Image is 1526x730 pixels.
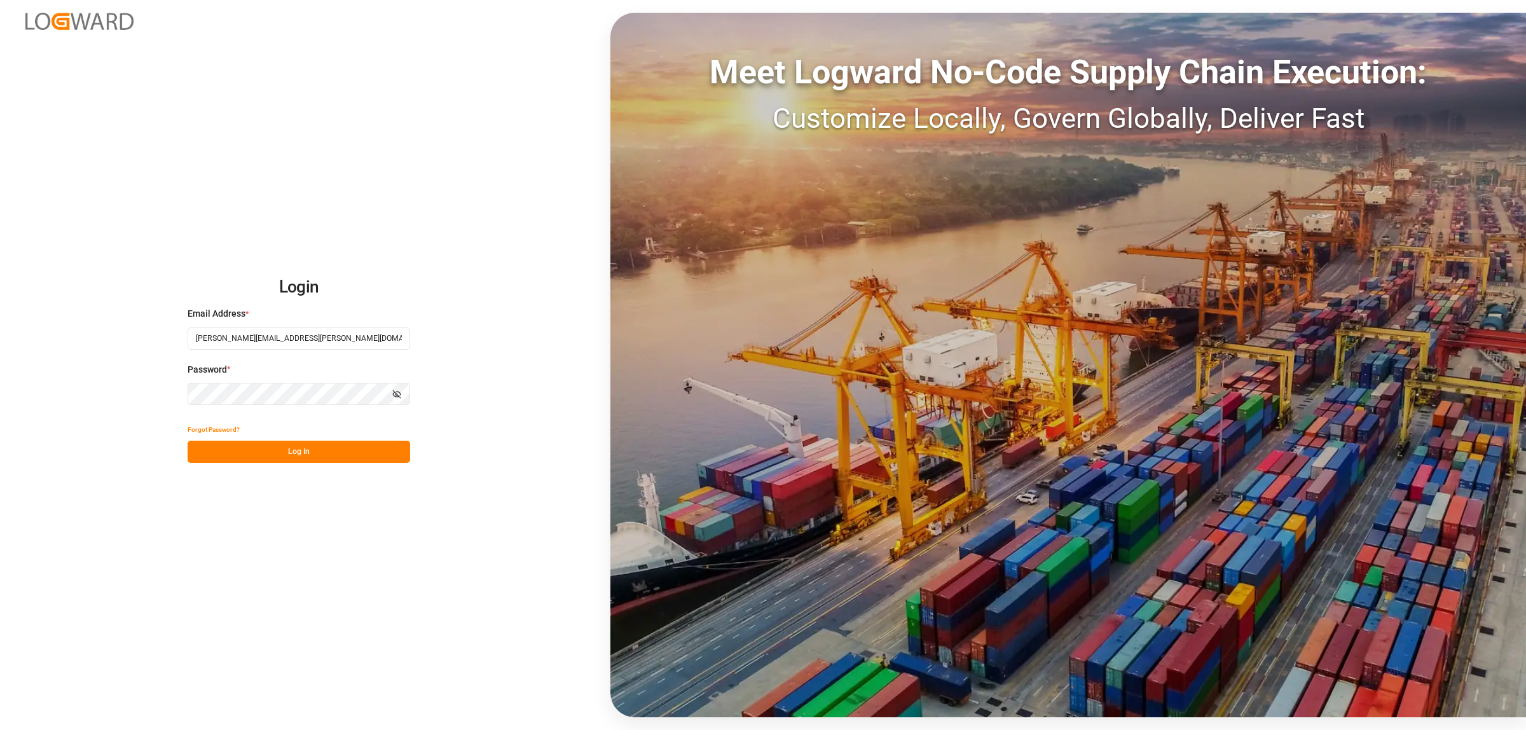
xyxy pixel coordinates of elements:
input: Enter your email [188,327,410,350]
div: Meet Logward No-Code Supply Chain Execution: [610,48,1526,97]
div: Customize Locally, Govern Globally, Deliver Fast [610,97,1526,139]
button: Log In [188,441,410,463]
img: Logward_new_orange.png [25,13,134,30]
span: Email Address [188,307,245,320]
span: Password [188,363,227,376]
h2: Login [188,267,410,308]
button: Forgot Password? [188,418,240,441]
